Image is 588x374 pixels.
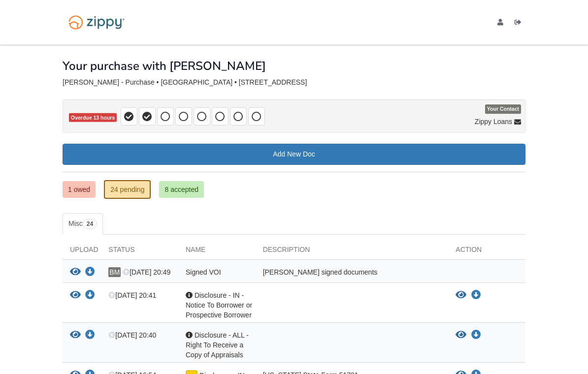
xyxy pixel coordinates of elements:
a: Misc [63,213,103,235]
a: Download Disclosure - IN - Notice To Borrower or Prospective Borrower [85,292,95,300]
span: Zippy Loans [475,117,512,126]
span: Disclosure - ALL - Right To Receive a Copy of Appraisals [186,331,249,359]
a: Download Signed VOI [85,269,95,277]
button: View Disclosure - ALL - Right To Receive a Copy of Appraisals [70,330,81,341]
div: Upload [63,245,101,259]
a: Add New Doc [63,144,525,165]
span: Signed VOI [186,268,221,276]
div: Name [178,245,256,259]
span: [DATE] 20:41 [108,291,156,299]
div: Action [448,245,525,259]
a: Log out [515,19,525,29]
span: Your Contact [485,105,521,114]
a: 1 owed [63,181,96,198]
button: View Signed VOI [70,267,81,278]
img: Logo [63,11,131,34]
div: [PERSON_NAME] signed documents [256,267,449,280]
div: [PERSON_NAME] - Purchase • [GEOGRAPHIC_DATA] • [STREET_ADDRESS] [63,78,525,87]
span: 24 [83,219,97,229]
h1: Your purchase with [PERSON_NAME] [63,60,266,72]
button: View Disclosure - ALL - Right To Receive a Copy of Appraisals [456,330,466,340]
div: Description [256,245,449,259]
button: View Disclosure - IN - Notice To Borrower or Prospective Borrower [456,290,466,300]
div: Status [101,245,178,259]
a: 24 pending [104,180,151,199]
a: edit profile [497,19,507,29]
a: 8 accepted [159,181,204,198]
span: BM [108,267,121,277]
span: [DATE] 20:40 [108,331,156,339]
a: Download Disclosure - IN - Notice To Borrower or Prospective Borrower [471,291,481,299]
button: View Disclosure - IN - Notice To Borrower or Prospective Borrower [70,290,81,301]
span: Disclosure - IN - Notice To Borrower or Prospective Borrower [186,291,252,319]
span: [DATE] 20:49 [123,268,170,276]
a: Download Disclosure - ALL - Right To Receive a Copy of Appraisals [85,332,95,340]
a: Download Disclosure - ALL - Right To Receive a Copy of Appraisals [471,331,481,339]
span: Overdue 13 hours [69,113,117,123]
